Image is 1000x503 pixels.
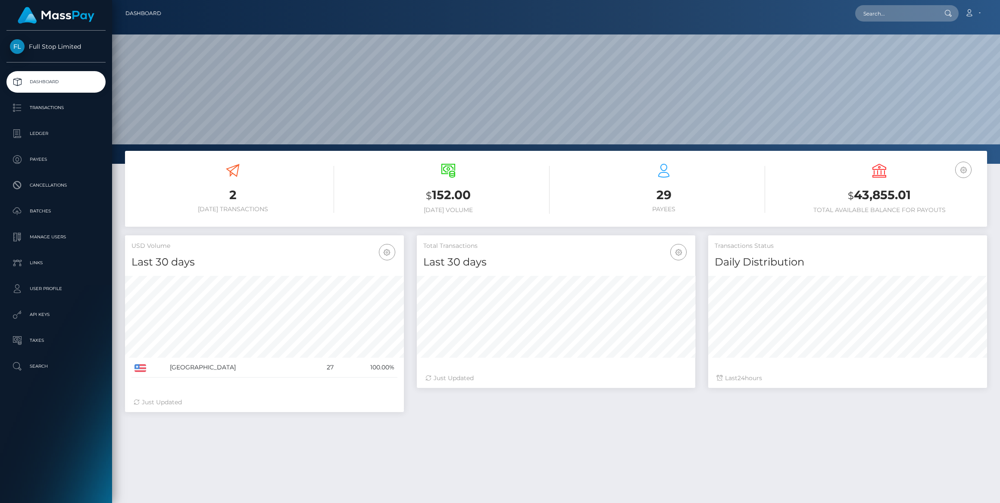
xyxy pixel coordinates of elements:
[6,252,106,274] a: Links
[10,334,102,347] p: Taxes
[848,190,854,202] small: $
[6,149,106,170] a: Payees
[10,231,102,244] p: Manage Users
[6,278,106,300] a: User Profile
[10,205,102,218] p: Batches
[855,5,936,22] input: Search...
[6,200,106,222] a: Batches
[167,358,311,378] td: [GEOGRAPHIC_DATA]
[134,364,146,372] img: US.png
[6,71,106,93] a: Dashboard
[6,97,106,119] a: Transactions
[6,43,106,50] span: Full Stop Limited
[10,282,102,295] p: User Profile
[715,242,981,250] h5: Transactions Status
[131,242,397,250] h5: USD Volume
[423,242,689,250] h5: Total Transactions
[10,179,102,192] p: Cancellations
[10,127,102,140] p: Ledger
[426,190,432,202] small: $
[562,187,765,203] h3: 29
[6,226,106,248] a: Manage Users
[6,175,106,196] a: Cancellations
[778,206,981,214] h6: Total Available Balance for Payouts
[423,255,689,270] h4: Last 30 days
[347,206,550,214] h6: [DATE] Volume
[18,7,94,24] img: MassPay Logo
[10,39,25,54] img: Full Stop Limited
[131,206,334,213] h6: [DATE] Transactions
[125,4,161,22] a: Dashboard
[778,187,981,204] h3: 43,855.01
[425,374,687,383] div: Just Updated
[311,358,337,378] td: 27
[717,374,978,383] div: Last hours
[131,255,397,270] h4: Last 30 days
[6,123,106,144] a: Ledger
[131,187,334,203] h3: 2
[10,256,102,269] p: Links
[134,398,395,407] div: Just Updated
[6,304,106,325] a: API Keys
[337,358,397,378] td: 100.00%
[10,308,102,321] p: API Keys
[562,206,765,213] h6: Payees
[737,374,745,382] span: 24
[10,360,102,373] p: Search
[10,101,102,114] p: Transactions
[347,187,550,204] h3: 152.00
[10,75,102,88] p: Dashboard
[715,255,981,270] h4: Daily Distribution
[6,330,106,351] a: Taxes
[6,356,106,377] a: Search
[10,153,102,166] p: Payees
